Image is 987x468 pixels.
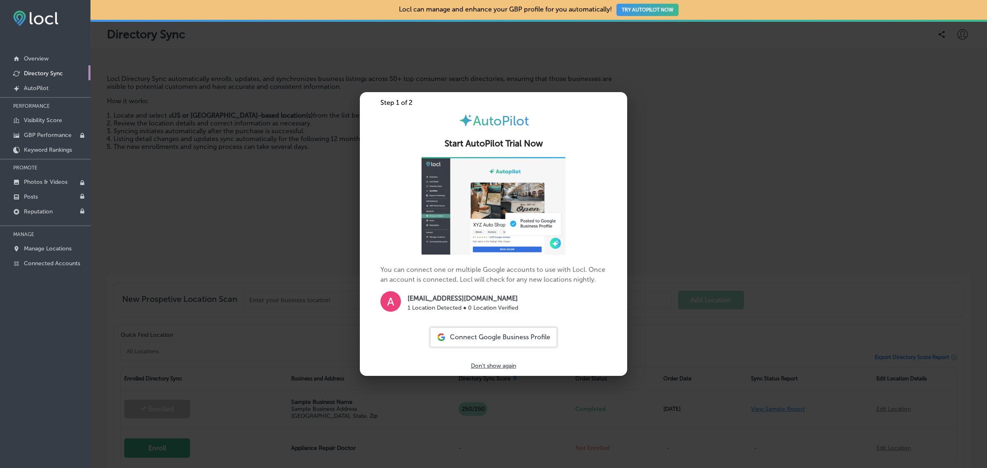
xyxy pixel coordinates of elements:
[24,132,72,139] p: GBP Performance
[616,4,679,16] button: TRY AUTOPILOT NOW
[459,113,473,127] img: autopilot-icon
[24,260,80,267] p: Connected Accounts
[24,146,72,153] p: Keyword Rankings
[408,294,518,304] p: [EMAIL_ADDRESS][DOMAIN_NAME]
[471,362,516,369] p: Don't show again
[370,139,617,149] h2: Start AutoPilot Trial Now
[24,178,67,185] p: Photos & Videos
[450,333,550,341] span: Connect Google Business Profile
[13,11,58,26] img: fda3e92497d09a02dc62c9cd864e3231.png
[380,157,607,315] p: You can connect one or multiple Google accounts to use with Locl. Once an account is connected, L...
[408,304,518,312] p: 1 Location Detected ● 0 Location Verified
[24,117,62,124] p: Visibility Score
[422,157,565,255] img: ap-gif
[24,208,53,215] p: Reputation
[24,245,72,252] p: Manage Locations
[24,193,38,200] p: Posts
[24,70,63,77] p: Directory Sync
[473,113,529,129] span: AutoPilot
[360,99,627,107] div: Step 1 of 2
[24,55,49,62] p: Overview
[24,85,49,92] p: AutoPilot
